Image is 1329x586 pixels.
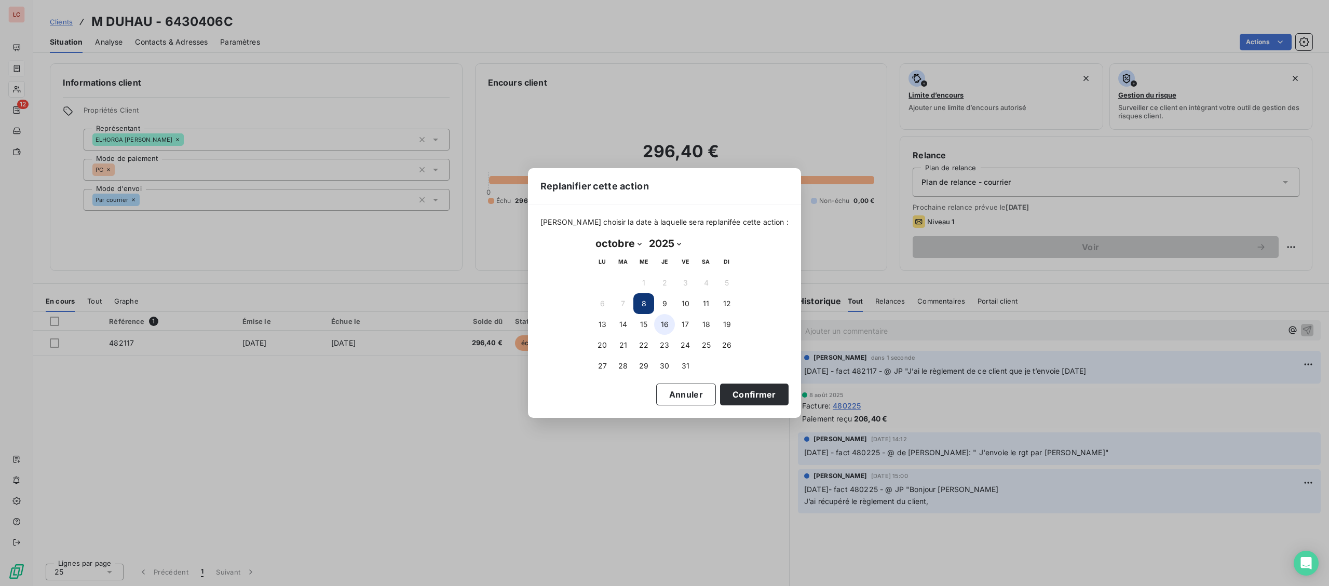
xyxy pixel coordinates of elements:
[633,314,654,335] button: 15
[654,293,675,314] button: 9
[592,356,613,376] button: 27
[675,252,696,272] th: vendredi
[633,335,654,356] button: 22
[592,335,613,356] button: 20
[613,252,633,272] th: mardi
[654,252,675,272] th: jeudi
[613,356,633,376] button: 28
[696,335,716,356] button: 25
[716,293,737,314] button: 12
[633,293,654,314] button: 8
[675,335,696,356] button: 24
[696,314,716,335] button: 18
[540,217,789,227] span: [PERSON_NAME] choisir la date à laquelle sera replanifée cette action :
[675,293,696,314] button: 10
[613,314,633,335] button: 14
[696,252,716,272] th: samedi
[656,384,716,405] button: Annuler
[613,335,633,356] button: 21
[675,272,696,293] button: 3
[592,314,613,335] button: 13
[633,356,654,376] button: 29
[613,293,633,314] button: 7
[633,252,654,272] th: mercredi
[696,272,716,293] button: 4
[716,272,737,293] button: 5
[696,293,716,314] button: 11
[540,179,649,193] span: Replanifier cette action
[654,314,675,335] button: 16
[654,272,675,293] button: 2
[716,335,737,356] button: 26
[592,293,613,314] button: 6
[720,384,789,405] button: Confirmer
[716,314,737,335] button: 19
[1294,551,1319,576] div: Open Intercom Messenger
[654,356,675,376] button: 30
[716,252,737,272] th: dimanche
[592,252,613,272] th: lundi
[654,335,675,356] button: 23
[675,314,696,335] button: 17
[675,356,696,376] button: 31
[633,272,654,293] button: 1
